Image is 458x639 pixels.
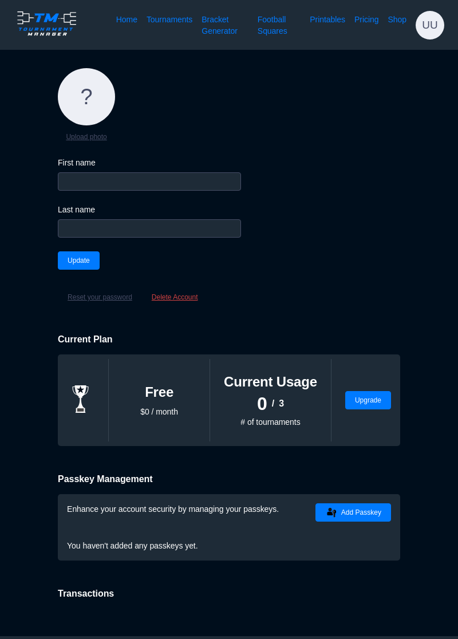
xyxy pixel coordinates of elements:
[58,68,115,125] span: ?
[58,130,115,144] button: Upload photo
[58,204,241,215] label: Last name
[310,14,345,37] a: Printables
[58,157,241,168] label: First name
[416,11,444,40] div: undefined undefined
[145,383,173,401] h2: Free
[345,391,391,409] button: Upgrade
[325,506,339,519] img: FIDO_Passkey_mark_A_black.dc59a8f8c48711c442e90af6bb0a51e0.svg
[257,398,267,409] span: 0
[67,541,198,550] span: You haven't added any passkeys yet.
[388,14,407,37] a: Shop
[58,288,142,306] button: Reset your password
[58,588,114,599] h2: Transactions
[14,9,80,38] img: logo.ffa97a18e3bf2c7d.png
[315,503,391,522] button: Add Passkey
[147,14,192,37] a: Tournaments
[58,474,400,485] h2: Passkey Management
[202,14,248,37] a: Bracket Generator
[240,417,300,427] span: # of tournaments
[279,398,284,409] span: 3
[142,288,208,306] button: Delete Account
[416,11,444,40] button: UU
[140,407,178,416] span: $0 / month
[258,14,301,37] a: Football Squares
[354,14,378,37] a: Pricing
[67,385,94,413] img: trophy.af1f162d0609cb352d9c6f1639651ff2.svg
[116,14,137,37] a: Home
[58,334,400,345] h2: Current Plan
[224,373,317,391] h2: Current Usage
[67,504,279,514] span: Enhance your account security by managing your passkeys.
[58,251,100,270] button: Update
[272,398,274,409] span: /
